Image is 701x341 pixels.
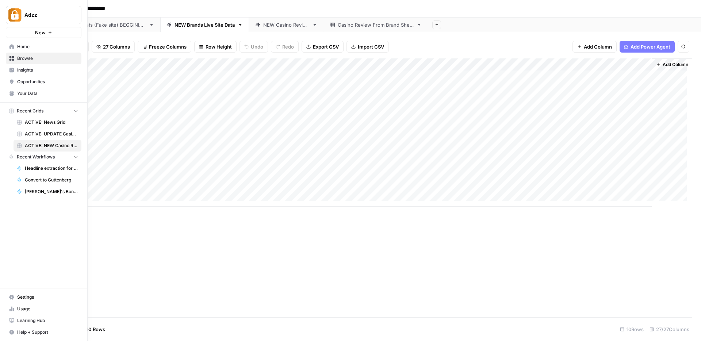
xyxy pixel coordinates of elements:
span: New [35,29,46,36]
button: Redo [271,41,299,53]
div: 27/27 Columns [647,323,692,335]
a: NEW Casino Review [249,18,323,32]
a: Opportunities [6,76,81,88]
a: ACTIVE: UPDATE Casino Reviews [14,128,81,140]
span: Add Power Agent [631,43,670,50]
a: Insights [6,64,81,76]
a: Casino Review From Brand Sheet [323,18,428,32]
button: Recent Grids [6,106,81,116]
div: 10 Rows [617,323,647,335]
button: 27 Columns [92,41,135,53]
span: Opportunities [17,78,78,85]
div: NEW Casino Review [263,21,309,28]
a: Learning Hub [6,315,81,326]
span: 27 Columns [103,43,130,50]
span: ACTIVE: NEW Casino Reviews [25,142,78,149]
span: Export CSV [313,43,339,50]
button: Add Column [653,60,691,69]
span: Usage [17,306,78,312]
span: Import CSV [358,43,384,50]
a: Browse [6,53,81,64]
div: New Aff Requests (Fake site) BEGGINING [51,21,146,28]
a: Usage [6,303,81,315]
button: Recent Workflows [6,152,81,162]
button: Add Power Agent [620,41,675,53]
span: Browse [17,55,78,62]
span: [PERSON_NAME]'s Bonus Text Creation [PERSON_NAME] [25,188,78,195]
span: Home [17,43,78,50]
span: Settings [17,294,78,300]
button: Export CSV [302,41,344,53]
span: Headline extraction for grid [25,165,78,172]
a: Your Data [6,88,81,99]
span: ACTIVE: News Grid [25,119,78,126]
span: Redo [282,43,294,50]
button: Workspace: Adzz [6,6,81,24]
button: Import CSV [346,41,389,53]
span: Your Data [17,90,78,97]
span: Add Column [584,43,612,50]
a: Settings [6,291,81,303]
span: Help + Support [17,329,78,336]
button: Undo [240,41,268,53]
span: Row Height [206,43,232,50]
span: Recent Workflows [17,154,55,160]
button: New [6,27,81,38]
button: Row Height [194,41,237,53]
a: Home [6,41,81,53]
span: Recent Grids [17,108,43,114]
button: Add Column [572,41,617,53]
a: ACTIVE: NEW Casino Reviews [14,140,81,152]
div: Casino Review From Brand Sheet [338,21,414,28]
span: Undo [251,43,263,50]
img: Adzz Logo [8,8,22,22]
a: ACTIVE: News Grid [14,116,81,128]
span: Add 10 Rows [76,326,105,333]
span: Add Column [663,61,688,68]
span: Convert to Guttenberg [25,177,78,183]
a: Headline extraction for grid [14,162,81,174]
span: Learning Hub [17,317,78,324]
span: Freeze Columns [149,43,187,50]
button: Freeze Columns [138,41,191,53]
a: Convert to Guttenberg [14,174,81,186]
span: Adzz [24,11,69,19]
a: New Aff Requests (Fake site) BEGGINING [37,18,160,32]
span: ACTIVE: UPDATE Casino Reviews [25,131,78,137]
a: NEW Brands Live Site Data [160,18,249,32]
div: NEW Brands Live Site Data [175,21,235,28]
span: Insights [17,67,78,73]
a: [PERSON_NAME]'s Bonus Text Creation [PERSON_NAME] [14,186,81,198]
button: Help + Support [6,326,81,338]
